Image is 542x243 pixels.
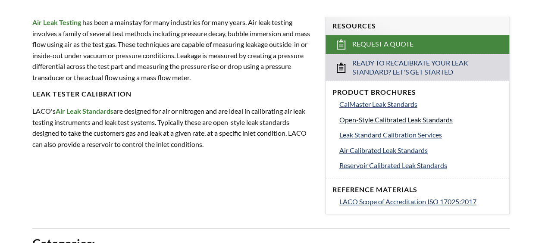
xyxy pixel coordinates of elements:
h4: Resources [332,22,503,31]
p: has been a mainstay for many industries for many years. Air leak testing involves a family of sev... [32,17,315,83]
h4: Product Brochures [332,88,503,97]
span: Air Calibrated Leak Standards [339,146,428,154]
p: LACO's are designed for air or nitrogen and are ideal in calibrating air leak testing instruments... [32,106,315,150]
strong: Air Leak Testing [32,18,81,26]
a: Request a Quote [326,35,510,54]
span: Reservoir Calibrated Leak Standards [339,161,447,169]
a: CalMaster Leak Standards [339,99,503,110]
strong: Air Leak Standards [56,107,113,115]
a: Open-Style Calibrated Leak Standards [339,114,503,125]
a: Ready to Recalibrate Your Leak Standard? Let's Get Started [326,54,510,81]
h4: Leak Tester Calibration [32,90,315,99]
a: Air Calibrated Leak Standards [339,145,503,156]
a: Leak Standard Calibration Services [339,129,503,140]
span: Request a Quote [352,40,414,49]
a: Reservoir Calibrated Leak Standards [339,160,503,171]
span: Leak Standard Calibration Services [339,131,442,139]
a: LACO Scope of Accreditation ISO 17025:2017 [339,196,503,207]
span: Open-Style Calibrated Leak Standards [339,115,453,124]
span: CalMaster Leak Standards [339,100,417,108]
h4: Reference Materials [332,185,503,194]
span: Ready to Recalibrate Your Leak Standard? Let's Get Started [352,59,483,77]
span: LACO Scope of Accreditation ISO 17025:2017 [339,197,476,206]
